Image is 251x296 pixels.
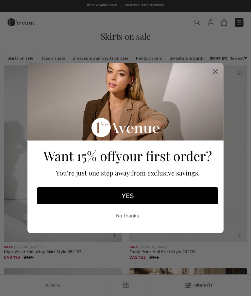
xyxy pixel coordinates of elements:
span: Want 15% off [43,147,116,164]
span: your first order? [116,147,212,164]
button: Close dialog [209,66,221,77]
span: You're just one step away from exclusive savings. [56,168,200,177]
button: No thanks [37,208,218,224]
button: YES [37,187,218,204]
